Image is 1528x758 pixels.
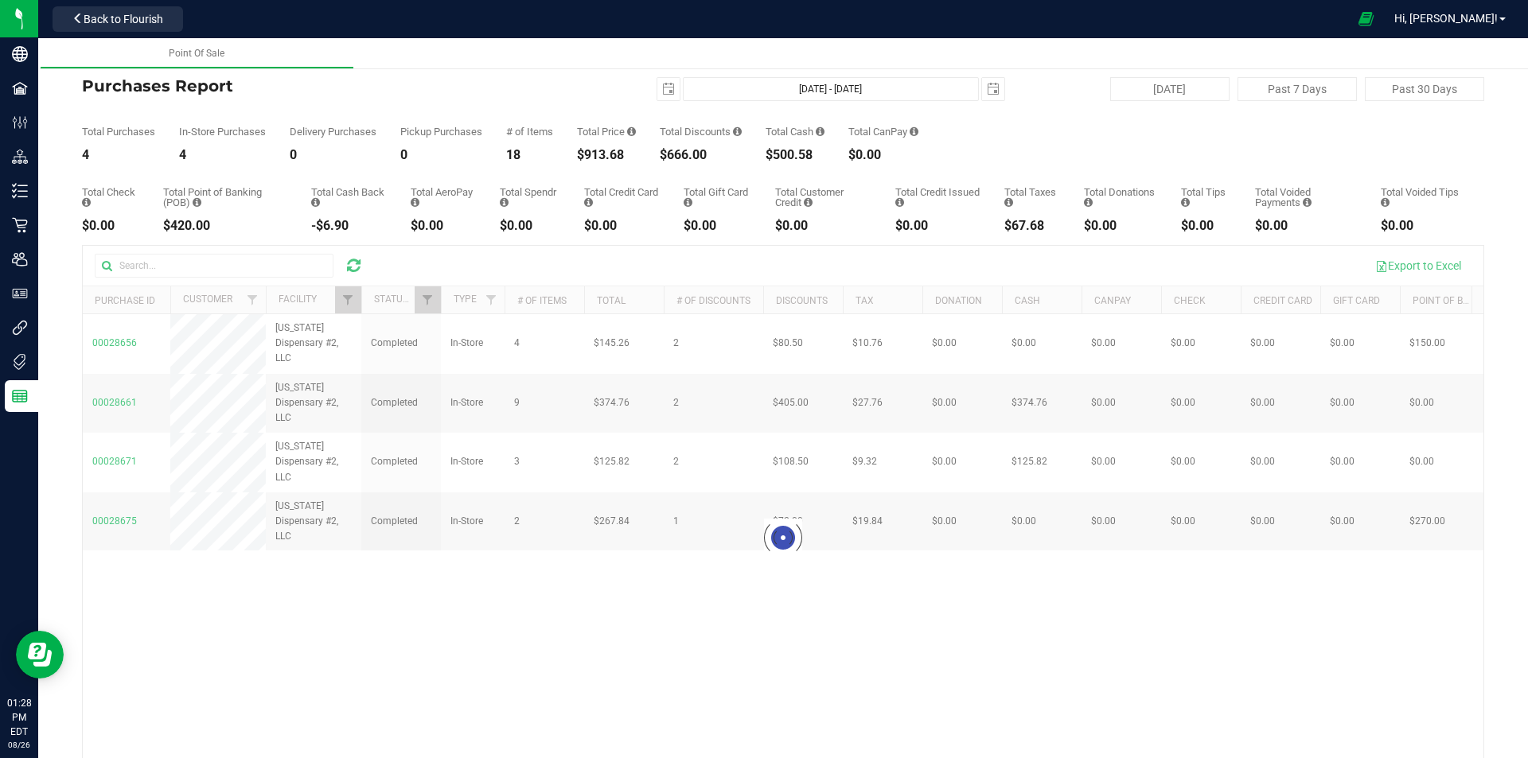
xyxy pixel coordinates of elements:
i: Sum of the total prices of all purchases in the date range. [627,126,636,137]
inline-svg: Reports [12,388,28,404]
div: $666.00 [660,149,742,161]
i: Sum of all account credit issued for all refunds from returned purchases in the date range. [895,197,904,208]
div: Total Credit Card [584,187,660,208]
div: 0 [290,149,376,161]
div: -$6.90 [311,220,387,232]
i: Sum of the successful, non-voided CanPay payment transactions for all purchases in the date range. [910,126,918,137]
div: $0.00 [1181,220,1230,232]
span: Point Of Sale [169,48,224,59]
div: Total AeroPay [411,187,476,208]
inline-svg: Facilities [12,80,28,96]
inline-svg: Company [12,46,28,62]
div: Total Gift Card [684,187,751,208]
i: Sum of the discount values applied to the all purchases in the date range. [733,126,742,137]
div: $0.00 [1255,220,1357,232]
button: Past 7 Days [1238,77,1357,101]
i: Sum of all round-up-to-next-dollar total price adjustments for all purchases in the date range. [1084,197,1093,208]
div: 4 [82,149,155,161]
div: Total Voided Tips [1381,187,1460,208]
button: Back to Flourish [53,6,183,32]
i: Sum of the successful, non-voided gift card payment transactions for all purchases in the date ra... [684,197,692,208]
div: Pickup Purchases [400,126,482,137]
div: Total Price [577,126,636,137]
button: [DATE] [1110,77,1230,101]
i: Sum of all tips added to successful, non-voided payments for all purchases in the date range. [1181,197,1190,208]
button: Past 30 Days [1365,77,1484,101]
inline-svg: User Roles [12,286,28,301]
i: Sum of all tip amounts from voided payment transactions for all purchases in the date range. [1381,197,1390,208]
div: Total Purchases [82,126,155,137]
div: $0.00 [500,220,560,232]
div: # of Items [506,126,553,137]
inline-svg: Configuration [12,115,28,130]
div: Total Check [82,187,139,208]
div: Total Credit Issued [895,187,980,208]
span: select [982,78,1004,100]
inline-svg: Distribution [12,149,28,165]
inline-svg: Tags [12,354,28,370]
div: $0.00 [684,220,751,232]
div: Total Discounts [660,126,742,137]
inline-svg: Retail [12,217,28,233]
p: 01:28 PM EDT [7,696,31,739]
inline-svg: Inventory [12,183,28,199]
div: $0.00 [775,220,871,232]
div: Total Voided Payments [1255,187,1357,208]
div: $0.00 [895,220,980,232]
div: Total Cash [766,126,824,137]
inline-svg: Users [12,251,28,267]
div: $420.00 [163,220,287,232]
div: 0 [400,149,482,161]
inline-svg: Integrations [12,320,28,336]
i: Sum of all voided payment transaction amounts, excluding tips and transaction fees, for all purch... [1303,197,1312,208]
i: Sum of the successful, non-voided point-of-banking payment transactions, both via payment termina... [193,197,201,208]
i: Sum of the total taxes for all purchases in the date range. [1004,197,1013,208]
i: Sum of the cash-back amounts from rounded-up electronic payments for all purchases in the date ra... [311,197,320,208]
iframe: Resource center [16,631,64,678]
div: Total Taxes [1004,187,1060,208]
i: Sum of the successful, non-voided AeroPay payment transactions for all purchases in the date range. [411,197,419,208]
div: $0.00 [411,220,476,232]
div: $0.00 [82,220,139,232]
div: Total Point of Banking (POB) [163,187,287,208]
div: $67.68 [1004,220,1060,232]
h4: Purchases Report [82,77,549,95]
div: Total Spendr [500,187,560,208]
div: $0.00 [584,220,660,232]
div: $0.00 [1084,220,1157,232]
div: In-Store Purchases [179,126,266,137]
i: Sum of the successful, non-voided payments using account credit for all purchases in the date range. [804,197,813,208]
div: 18 [506,149,553,161]
span: Hi, [PERSON_NAME]! [1394,12,1498,25]
i: Sum of the successful, non-voided check payment transactions for all purchases in the date range. [82,197,91,208]
span: Open Ecommerce Menu [1348,3,1384,34]
p: 08/26 [7,739,31,751]
div: Total Customer Credit [775,187,871,208]
div: 4 [179,149,266,161]
div: Delivery Purchases [290,126,376,137]
div: $0.00 [1381,220,1460,232]
div: $913.68 [577,149,636,161]
i: Sum of the successful, non-voided credit card payment transactions for all purchases in the date ... [584,197,593,208]
div: Total Cash Back [311,187,387,208]
div: Total Donations [1084,187,1157,208]
span: select [657,78,680,100]
span: Back to Flourish [84,13,163,25]
div: Total CanPay [848,126,918,137]
div: Total Tips [1181,187,1230,208]
div: $500.58 [766,149,824,161]
i: Sum of the successful, non-voided cash payment transactions for all purchases in the date range. ... [816,126,824,137]
div: $0.00 [848,149,918,161]
i: Sum of the successful, non-voided Spendr payment transactions for all purchases in the date range. [500,197,509,208]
